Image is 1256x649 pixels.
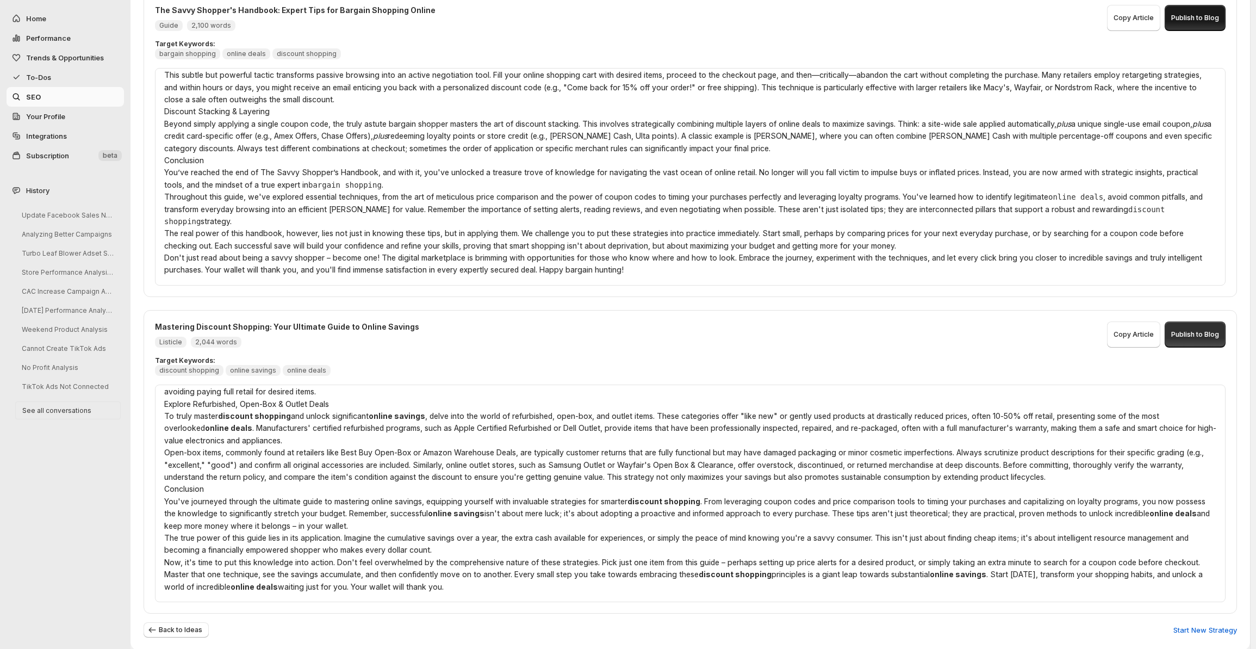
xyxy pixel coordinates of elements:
em: plus [373,131,388,140]
strong: online savings [428,509,484,518]
p: Throughout this guide, we've explored essential techniques, from the art of meticulous price comp... [164,191,1216,227]
span: Start New Strategy [1173,625,1237,635]
button: Publish to Blog [1165,322,1226,348]
span: History [26,185,49,196]
button: Weekend Product Analysis [15,321,121,338]
span: Subscription [26,151,69,160]
span: Publish to Blog [1171,14,1219,22]
button: Analyzing Better Campaigns [15,226,121,243]
p: This subtle but powerful tactic transforms passive browsing into an active negotiation tool. Fill... [164,69,1216,106]
span: Guide [159,21,178,30]
span: Copy Article [1114,330,1154,339]
h2: Conclusion [164,154,1216,166]
span: Trends & Opportunities [26,53,104,62]
code: bargain shopping [308,181,382,189]
span: 2,100 words [191,21,231,30]
h2: Conclusion [164,483,1216,495]
h4: Mastering Discount Shopping: Your Ultimate Guide to Online Savings [155,322,1107,332]
span: beta [103,151,117,160]
p: Now, it's time to put this knowledge into action. Don't feel overwhelmed by the comprehensive nat... [164,557,1216,593]
button: Copy Article [1107,322,1160,348]
button: Performance [7,28,124,48]
span: online deals [287,366,326,375]
button: Subscription [7,146,124,165]
button: Back to Ideas [144,622,209,638]
button: See all conversations [15,401,121,419]
em: plus [1192,119,1207,128]
span: Back to Ideas [159,626,202,634]
strong: discount shopping [627,497,700,506]
a: Integrations [7,126,124,146]
p: Beyond simply applying a single coupon code, the truly astute bargain shopper masters the art of ... [164,118,1216,154]
span: Copy Article [1114,14,1154,22]
p: Target Keywords: [155,40,1226,48]
button: Copy Article [1107,5,1160,31]
button: TikTok Ads Not Connected [15,378,121,395]
strong: online deals [1149,509,1197,518]
span: Your Profile [26,112,65,121]
h3: Discount Stacking & Layering [164,106,1216,118]
button: To-Dos [7,67,124,87]
span: Performance [26,34,71,42]
p: Open-box items, commonly found at retailers like Best Buy Open-Box or Amazon Warehouse Deals, are... [164,447,1216,483]
strong: discount shopping [218,411,291,421]
button: Store Performance Analysis & Suggestions [15,264,121,281]
button: Publish to Blog [1165,5,1226,31]
span: To-Dos [26,73,51,82]
span: SEO [26,92,41,101]
button: CAC Increase Campaign Analysis [15,283,121,300]
strong: online savings [930,570,986,579]
em: plus [1056,119,1071,128]
button: Update Facebook Sales Numbers [15,207,121,224]
p: To truly master and unlock significant , delve into the world of refurbished, open-box, and outle... [164,410,1216,447]
button: Trends & Opportunities [7,48,124,67]
button: Turbo Leaf Blower Adset Sales [15,245,121,262]
p: You’ve reached the end of The Savvy Shopper’s Handbook, and with it, you've unlocked a treasure t... [164,166,1216,191]
button: Start New Strategy [1167,619,1243,641]
h4: The Savvy Shopper's Handbook: Expert Tips for Bargain Shopping Online [155,5,1107,16]
p: Target Keywords: [155,356,1226,365]
span: Integrations [26,132,67,140]
span: Listicle [159,338,182,347]
strong: discount shopping [699,570,772,579]
button: Cannot Create TikTok Ads [15,340,121,357]
span: 2,044 words [195,338,237,347]
p: The true power of this guide lies in its application. Imagine the cumulative savings over a year,... [164,532,1216,557]
strong: online savings [369,411,425,421]
span: Publish to Blog [1171,330,1219,339]
button: Home [7,9,124,28]
a: SEO [7,87,124,107]
strong: online deals [205,423,252,432]
p: The real power of this handbook, however, lies not just in knowing these tips, but in applying th... [164,227,1216,252]
span: online savings [230,366,276,375]
span: discount shopping [277,50,337,58]
button: [DATE] Performance Analysis [15,302,121,319]
span: bargain shopping [159,50,216,58]
span: online deals [227,50,266,58]
p: You've journeyed through the ultimate guide to mastering online savings, equipping yourself with ... [164,496,1216,532]
p: Don't just read about being a savvy shopper – become one! The digital marketplace is brimming wit... [164,252,1216,276]
button: No Profit Analysis [15,359,121,376]
span: Home [26,14,46,23]
code: online deals [1048,193,1103,201]
span: discount shopping [159,366,219,375]
code: discount shopping [164,205,1165,226]
h3: Explore Refurbished, Open-Box & Outlet Deals [164,398,1216,410]
strong: online deals [231,582,278,591]
a: Your Profile [7,107,124,126]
